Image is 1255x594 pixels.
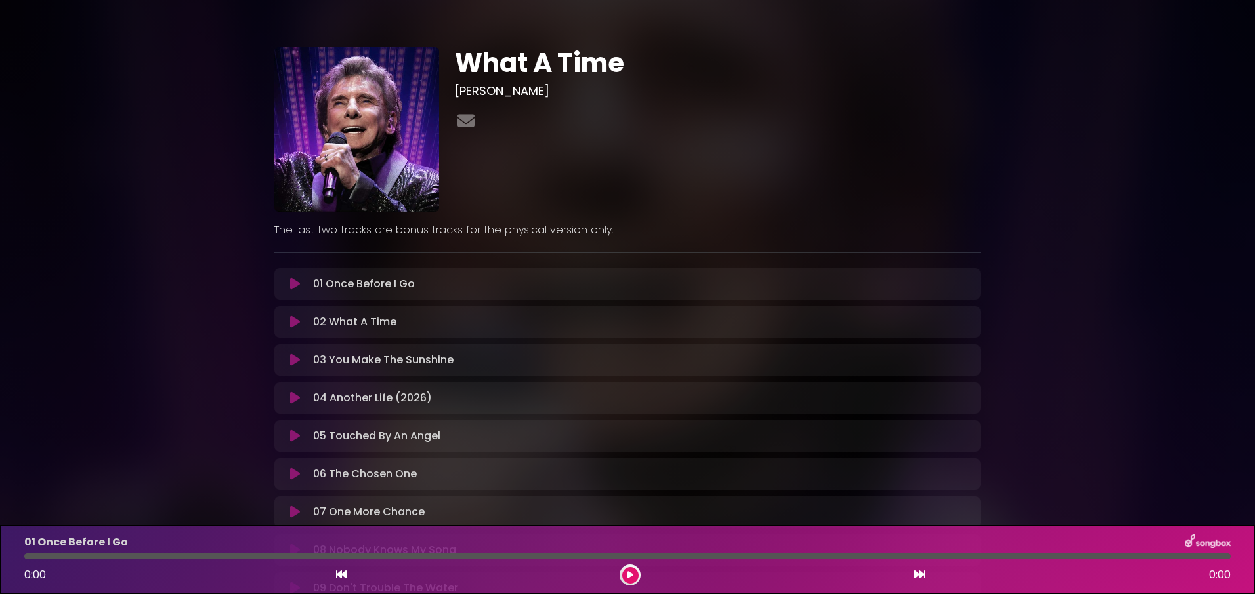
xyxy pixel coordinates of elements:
p: 01 Once Before I Go [24,534,128,550]
p: 04 Another Life (2026) [313,390,432,406]
p: The last two tracks are bonus tracks for the physical version only. [274,222,981,238]
h3: [PERSON_NAME] [455,84,981,98]
span: 0:00 [24,567,46,582]
img: 6qwFYesTPurQnItdpMxg [274,47,439,212]
img: songbox-logo-white.png [1185,534,1231,551]
span: 0:00 [1209,567,1231,583]
p: 03 You Make The Sunshine [313,352,454,368]
p: 01 Once Before I Go [313,276,415,292]
p: 02 What A Time [313,314,396,330]
h1: What A Time [455,47,981,79]
p: 07 One More Chance [313,504,425,520]
p: 05 Touched By An Angel [313,428,440,444]
p: 06 The Chosen One [313,466,417,482]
